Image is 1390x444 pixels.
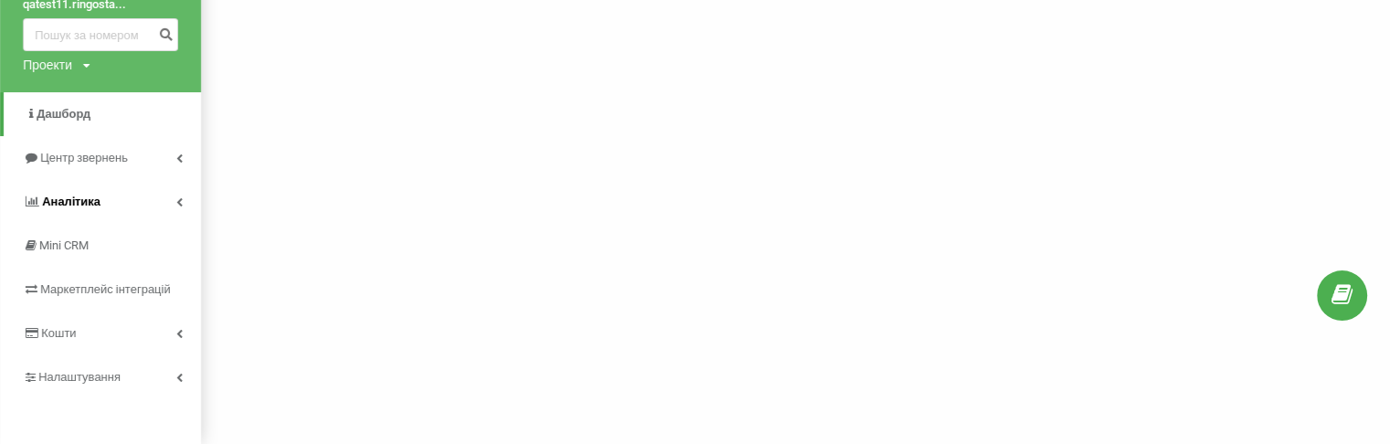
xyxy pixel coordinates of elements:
[39,238,89,252] span: Mini CRM
[37,107,90,121] span: Дашборд
[40,282,171,296] span: Маркетплейс інтеграцій
[40,151,128,164] span: Центр звернень
[23,18,178,51] input: Пошук за номером
[38,370,121,384] span: Налаштування
[41,326,76,340] span: Кошти
[4,92,201,136] a: Дашборд
[42,195,101,208] span: Аналiтика
[23,56,72,74] div: Проекти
